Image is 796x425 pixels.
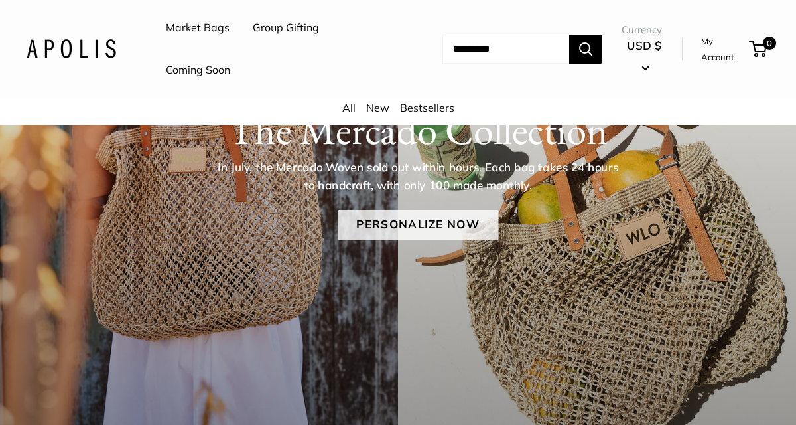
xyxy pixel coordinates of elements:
[213,159,623,194] p: In July, the Mercado Woven sold out within hours. Each bag takes 24 hours to handcraft, with only...
[342,101,356,114] a: All
[65,106,771,154] h1: The Mercado Collection
[166,60,230,80] a: Coming Soon
[253,18,319,38] a: Group Gifting
[27,39,116,58] img: Apolis
[627,39,661,52] span: USD $
[366,101,389,114] a: New
[400,101,454,114] a: Bestsellers
[622,21,666,39] span: Currency
[442,35,569,64] input: Search...
[569,35,602,64] button: Search
[338,209,498,240] a: Personalize Now
[622,35,666,78] button: USD $
[763,37,776,50] span: 0
[166,18,230,38] a: Market Bags
[701,33,744,66] a: My Account
[750,41,767,57] a: 0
